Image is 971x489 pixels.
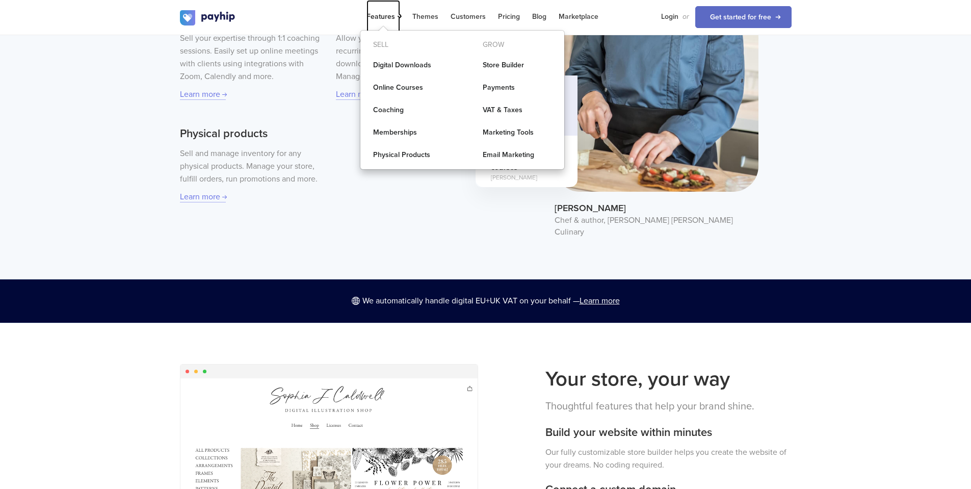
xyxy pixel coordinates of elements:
a: Learn more [336,89,382,100]
h2: Your store, your way [545,364,792,394]
span: [PERSON_NAME] [491,173,562,182]
div: Grow [470,37,564,53]
img: logo.svg [180,10,236,25]
p: Thoughtful features that help your brand shine. [545,399,792,415]
p: Sell your expertise through 1:1 coaching sessions. Easily set up online meetings with clients usi... [180,32,322,83]
span: Chef & author, [PERSON_NAME] [PERSON_NAME] Culinary [555,215,758,238]
p: Our fully customizable store builder helps you create the website of your dreams. No coding requi... [545,446,792,472]
a: Digital Downloads [360,55,455,75]
a: Online Courses [360,78,455,98]
p: Allow your customers to pay you on a recurring basis to access your digital downloads or membersh... [336,32,478,83]
h3: Physical products [180,126,322,142]
a: Get started for free [695,6,792,28]
h3: Build your website within minutes [545,425,792,441]
a: VAT & Taxes [470,100,564,120]
div: Sell [360,37,455,53]
a: Marketing Tools [470,122,564,143]
a: Learn more [580,296,620,306]
a: Coaching [360,100,455,120]
a: Payments [470,78,564,98]
a: Memberships [360,122,455,143]
p: Sell and manage inventory for any physical products. Manage your store, fulfill orders, run promo... [180,147,322,186]
a: Learn more [180,192,226,202]
a: Store Builder [470,55,564,75]
a: Physical Products [360,145,455,165]
span: Features [366,12,400,21]
span: [PERSON_NAME] [555,192,758,215]
a: Email Marketing [470,145,564,165]
a: Learn more [180,89,226,100]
